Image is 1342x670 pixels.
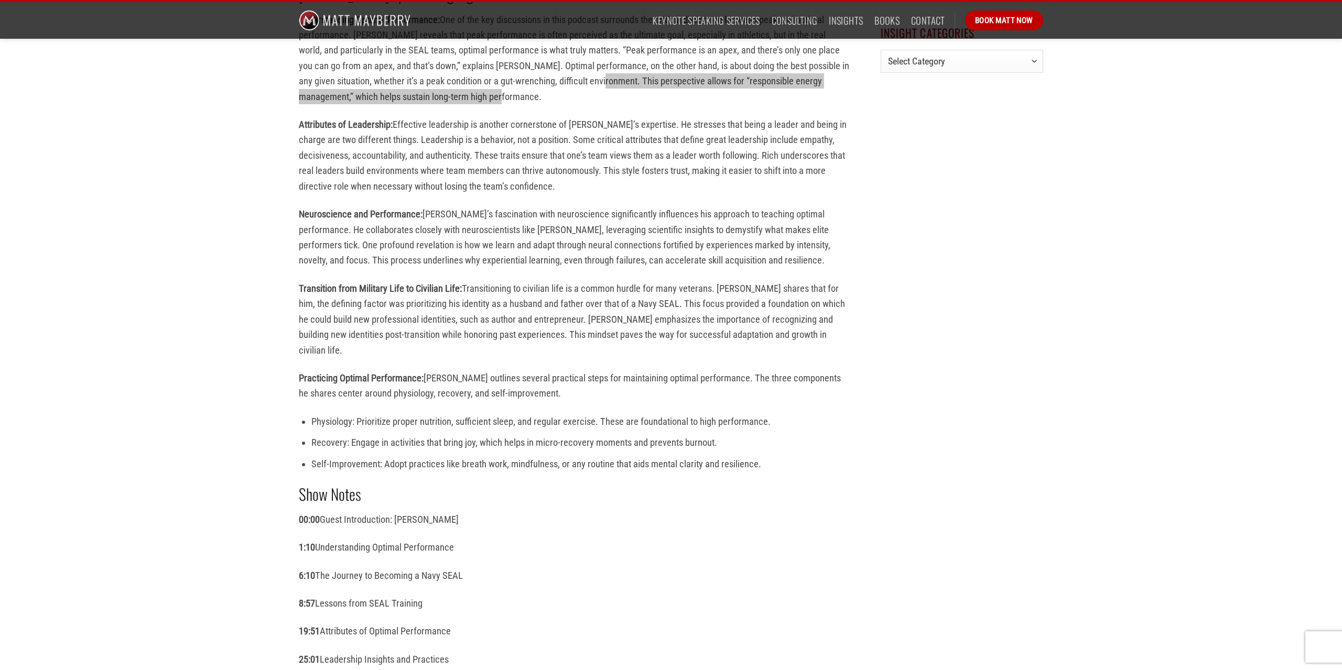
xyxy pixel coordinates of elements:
strong: Transition from Military Life to Civilian Life: [299,283,462,294]
p: [PERSON_NAME]’s fascination with neuroscience significantly influences his approach to teaching o... [299,206,849,268]
p: The Journey to Becoming a Navy SEAL [299,568,849,583]
li: Self-Improvement: Adopt practices like breath work, mindfulness, or any routine that aids mental ... [311,456,849,471]
p: Leadership Insights and Practices [299,652,849,667]
img: Matt Mayberry [299,2,410,39]
a: Contact [911,11,945,30]
p: Guest Introduction: [PERSON_NAME] [299,512,849,527]
strong: 25:01 [299,654,320,665]
strong: Attributes of Leadership: [299,119,393,130]
strong: 00:00 [299,514,320,525]
strong: 8:57 [299,598,315,609]
strong: 6:10 [299,570,315,581]
li: Recovery: Engage in activities that bring joy, which helps in micro-recovery moments and prevents... [311,435,849,450]
p: [PERSON_NAME] outlines several practical steps for maintaining optimal performance. The three com... [299,370,849,401]
a: Consulting [772,11,818,30]
p: Understanding Optimal Performance [299,540,849,555]
strong: Practicing Optimal Performance: [299,372,424,383]
p: Attributes of Optimal Performance [299,623,849,639]
a: Keynote Speaking Services [653,11,760,30]
p: Transitioning to civilian life is a common hurdle for many veterans. [PERSON_NAME] shares that fo... [299,281,849,358]
strong: 1:10 [299,542,315,553]
strong: Neuroscience and Performance: [299,208,423,219]
p: Lessons from SEAL Training [299,596,849,611]
li: Physiology: Prioritize proper nutrition, sufficient sleep, and regular exercise. These are founda... [311,414,849,429]
a: Book Matt Now [965,10,1043,30]
p: One of the key discussions in this podcast surrounds the critical distinction between peak and op... [299,12,849,105]
a: Books [874,11,900,30]
a: Insights [829,11,863,30]
p: Effective leadership is another cornerstone of [PERSON_NAME]’s expertise. He stresses that being ... [299,117,849,194]
span: Book Matt Now [975,14,1033,27]
strong: Show Notes [299,482,361,506]
strong: 19:51 [299,625,320,636]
